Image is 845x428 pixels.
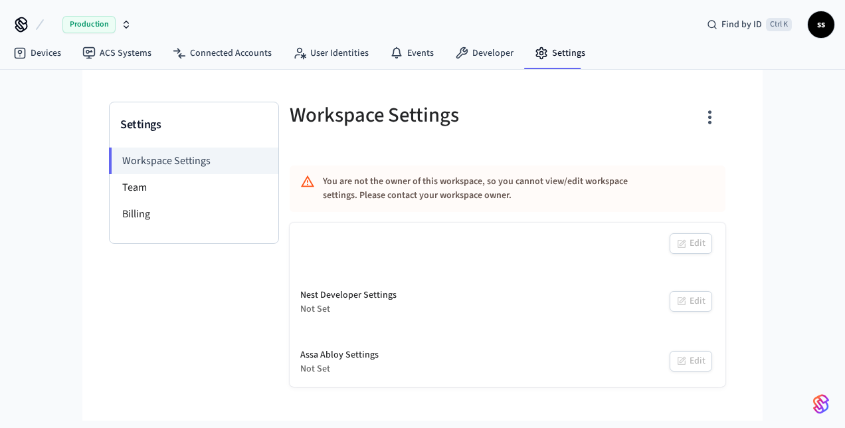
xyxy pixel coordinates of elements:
div: You are not the owner of this workspace, so you cannot view/edit workspace settings. Please conta... [323,169,654,208]
a: Events [379,41,444,65]
img: SeamLogoGradient.69752ec5.svg [813,393,829,415]
h3: Settings [120,116,268,134]
div: Assa Abloy Settings [300,348,379,362]
a: ACS Systems [72,41,162,65]
span: Production [62,16,116,33]
div: Not Set [300,362,379,376]
button: ss [808,11,834,38]
div: Nest Developer Settings [300,288,397,302]
h5: Workspace Settings [290,102,500,129]
span: Ctrl K [766,18,792,31]
span: Find by ID [721,18,762,31]
li: Team [110,174,278,201]
span: ss [809,13,833,37]
a: Settings [524,41,596,65]
a: Devices [3,41,72,65]
a: Developer [444,41,524,65]
li: Workspace Settings [109,148,278,174]
li: Billing [110,201,278,227]
div: Not Set [300,302,397,316]
a: Connected Accounts [162,41,282,65]
div: Find by IDCtrl K [696,13,802,37]
a: User Identities [282,41,379,65]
